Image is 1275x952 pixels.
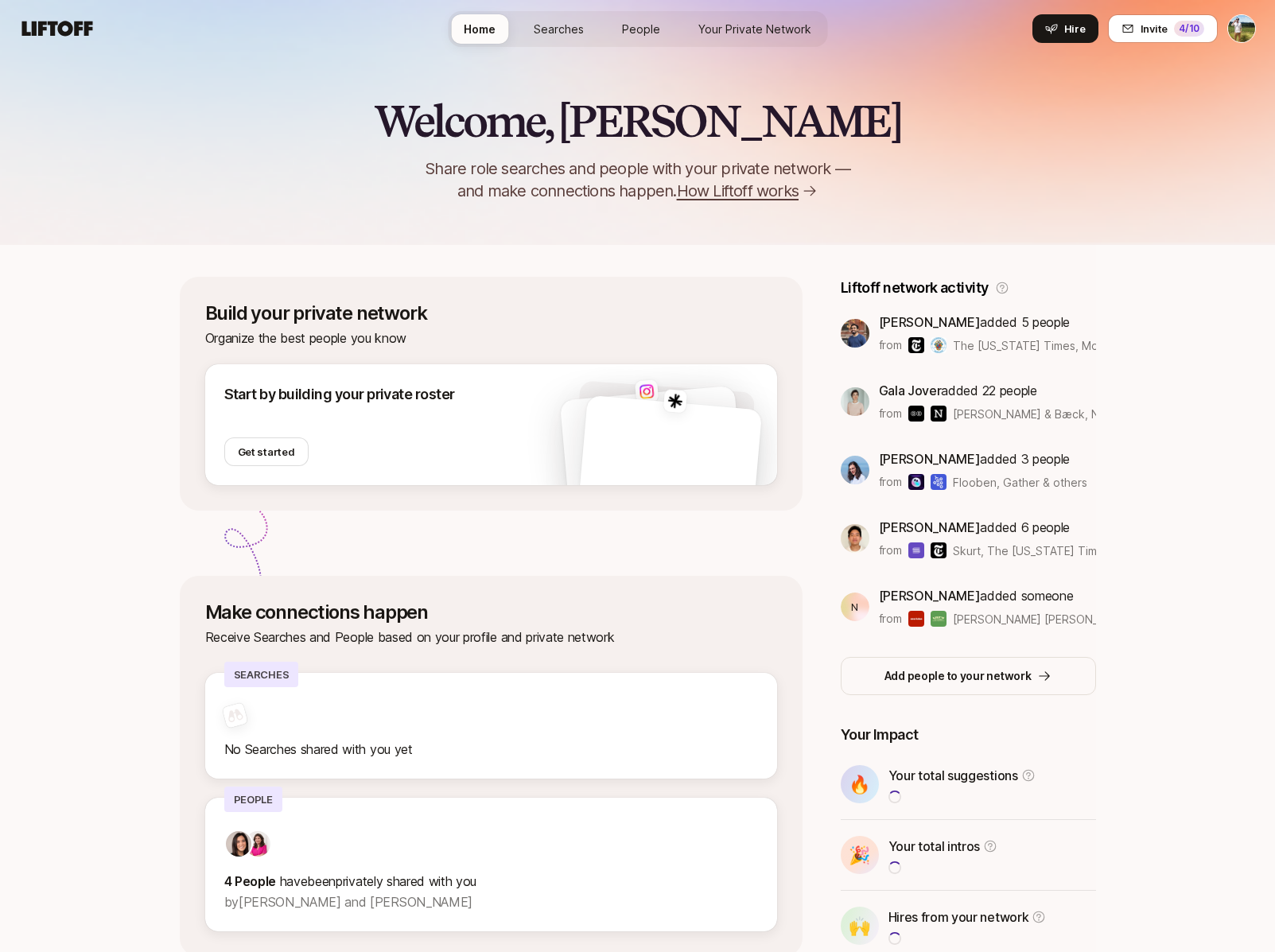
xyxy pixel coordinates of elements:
[931,406,947,422] img: Nordkapp
[841,657,1096,695] button: Add people to your network
[879,336,902,355] p: from
[635,379,659,403] img: 7661de7f_06e1_4c69_8654_c3eaf64fb6e4.jpg
[908,542,924,558] img: Skurt
[663,389,686,413] img: 8449d47f_5acf_49ef_9f9e_04c873acc53a.jpg
[1227,14,1256,43] button: Tyler Kieft
[879,312,1096,332] p: added 5 people
[953,407,1192,421] span: [PERSON_NAME] & Bæck, Nordkapp & others
[841,277,989,299] p: Liftoff network activity
[879,517,1096,538] p: added 6 people
[879,451,981,467] span: [PERSON_NAME]
[931,542,947,558] img: The New York Times
[879,585,1096,606] p: added someone
[622,21,660,37] span: People
[205,302,777,324] p: Build your private network
[521,14,597,44] a: Searches
[205,627,777,647] p: Receive Searches and People based on your profile and private network
[879,404,902,423] p: from
[224,873,276,889] strong: 4 People
[879,383,942,398] span: Gala Jover
[1064,21,1086,37] span: Hire
[698,21,811,37] span: Your Private Network
[224,787,282,812] p: People
[888,836,981,857] p: Your total intros
[280,873,336,889] span: have been
[399,157,877,202] p: Share role searches and people with your private network — and make connections happen.
[841,907,879,945] div: 🙌
[1108,14,1218,43] button: Invite4/10
[841,765,879,803] div: 🔥
[931,337,947,353] img: Montgomery County Government
[879,588,981,604] span: [PERSON_NAME]
[245,831,270,857] img: 9e09e871_5697_442b_ae6e_b16e3f6458f8.jpg
[609,14,673,44] a: People
[677,180,818,202] a: How Liftoff works
[879,519,981,535] span: [PERSON_NAME]
[908,474,924,490] img: Flooben
[888,765,1018,786] p: Your total suggestions
[879,449,1087,469] p: added 3 people
[1032,14,1098,43] button: Hire
[686,14,824,44] a: Your Private Network
[908,337,924,353] img: The New York Times
[224,437,309,466] button: Get started
[224,894,472,910] span: by [PERSON_NAME] and [PERSON_NAME]
[841,836,879,874] div: 🎉
[224,741,413,757] span: No Searches shared with you yet
[841,524,869,553] img: c3894d86_b3f1_4e23_a0e4_4d923f503b0e.jpg
[205,601,777,624] p: Make connections happen
[953,544,1157,558] span: Skurt, The [US_STATE] Times & others
[879,609,902,628] p: from
[205,328,777,348] p: Organize the best people you know
[534,21,584,37] span: Searches
[908,611,924,627] img: Ana Luisa
[464,21,496,37] span: Home
[224,383,455,406] p: Start by building your private roster
[841,319,869,348] img: 3785a297_2d77_49bb_b1b2_1ca268eb9c7e.jpg
[374,97,901,145] h2: Welcome, [PERSON_NAME]
[841,387,869,416] img: ACg8ocKhcGRvChYzWN2dihFRyxedT7mU-5ndcsMXykEoNcm4V62MVdan=s160-c
[879,314,981,330] span: [PERSON_NAME]
[884,666,1032,686] p: Add people to your network
[1141,21,1168,37] span: Invite
[888,907,1029,927] p: Hires from your network
[1174,21,1204,37] div: 4 /10
[931,611,947,627] img: Lily's Kitchen
[931,474,947,490] img: Gather
[1228,15,1255,42] img: Tyler Kieft
[226,831,251,857] img: 71d7b91d_d7cb_43b4_a7ea_a9b2f2cc6e03.jpg
[953,474,1087,491] span: Flooben, Gather & others
[879,541,902,560] p: from
[879,472,902,492] p: from
[851,602,858,612] p: N
[224,871,758,892] p: privately shared with you
[677,180,799,202] span: How Liftoff works
[451,14,508,44] a: Home
[879,380,1096,401] p: added 22 people
[224,662,299,687] p: Searches
[841,456,869,484] img: 3b21b1e9_db0a_4655_a67f_ab9b1489a185.jpg
[908,406,924,422] img: Bakken & Bæck
[841,724,1096,746] p: Your Impact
